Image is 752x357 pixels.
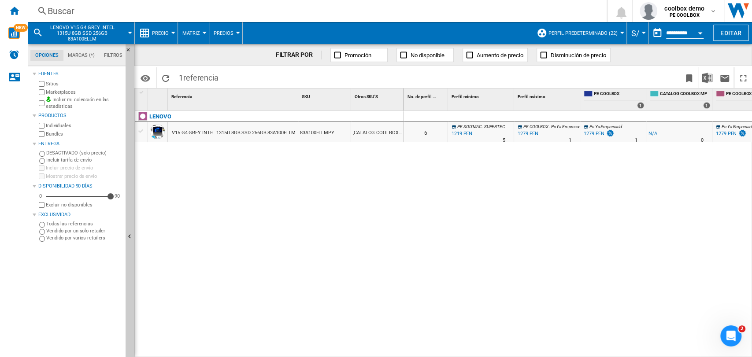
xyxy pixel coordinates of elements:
[648,129,657,138] div: N/A
[39,81,44,87] input: Sitios
[396,48,454,62] button: No disponible
[720,325,741,346] iframe: Intercom live chat
[637,102,644,109] div: 1 offers sold by PE COOLBOX
[47,22,126,44] button: LENOVO V15 G4 GREY INTEL 1315U 8GB SSD 256GB 83A100ELLM
[640,2,657,20] img: profile.jpg
[669,12,699,18] b: PE COOLBOX
[631,29,639,38] span: S/
[63,50,100,61] md-tab-item: Marcas (*)
[170,88,298,102] div: Sort None
[734,67,752,88] button: Maximizar
[518,94,545,99] span: Perfil máximo
[450,88,514,102] div: Sort None
[631,22,644,44] button: S/
[46,96,51,102] img: mysite-bg-18x18.png
[584,131,604,136] div: 1279 PEN
[46,165,122,171] label: Incluir precio de envío
[406,88,448,102] div: No. de perfil Sort None
[549,124,584,129] span: : Pc Ya Empresarial
[39,165,44,171] input: Incluir precio de envío
[476,52,523,59] span: Aumento de precio
[300,88,351,102] div: SKU Sort None
[46,150,122,156] label: DESACTIVADO (solo precio)
[537,22,622,44] div: Perfil predeterminado (22)
[37,193,44,199] div: 0
[300,88,351,102] div: Sort None
[548,30,618,36] span: Perfil predeterminado (22)
[404,122,448,142] div: 6
[39,123,44,129] input: Individuales
[703,102,710,109] div: 1 offers sold by CATALOG COOLBOX MP
[582,88,646,110] div: PE COOLBOX 1 offers sold by PE COOLBOX
[738,129,747,137] img: promotionV3.png
[344,52,371,59] span: Promoción
[39,158,45,164] input: Incluir tarifa de envío
[738,325,745,332] span: 2
[46,228,122,234] label: Vendido por un solo retailer
[46,122,122,129] label: Individuales
[126,44,136,60] button: Ocultar
[46,221,122,227] label: Todas las referencias
[47,25,118,42] span: LENOVO V15 G4 GREY INTEL 1315U 8GB SSD 256GB 83A100ELLM
[660,91,710,98] span: CATALOG COOLBOX MP
[38,70,122,77] div: Fuentes
[627,22,648,44] md-menu: Currency
[503,136,505,145] div: Tiempo de entrega : 5 días
[606,129,615,137] img: promotionV3.png
[9,49,19,60] img: alerts-logo.svg
[46,96,122,110] label: Incluir mi colección en las estadísticas
[516,129,538,138] div: Última actualización : domingo, 5 de octubre de 2025 23:29
[698,67,716,88] button: Descargar en Excel
[664,4,704,13] span: coolbox demo
[407,94,432,99] span: No. de perfil
[172,123,296,143] div: V15 G4 GREY INTEL 1315U 8GB SSD 256GB 83A100ELLM
[715,129,747,138] div: 1279 PEN
[46,89,122,96] label: Marketplaces
[137,70,154,86] button: Opciones
[38,112,122,119] div: Productos
[39,222,45,228] input: Todas las referencias
[594,91,644,98] span: PE COOLBOX
[99,50,127,61] md-tab-item: Filtros
[214,22,238,44] button: Precios
[302,94,310,99] span: SKU
[39,229,45,235] input: Vendido por un solo retailer
[355,94,378,99] span: Otros SKU'S
[450,129,472,138] div: Última actualización : lunes, 6 de octubre de 2025 1:24
[46,202,122,208] label: Excluir no disponibles
[182,30,200,36] span: Matriz
[171,94,192,99] span: Referencia
[38,183,122,190] div: Disponibilidad 90 Días
[701,136,704,145] div: Tiempo de entrega : 0 día
[39,202,44,208] input: Mostrar precio de envío
[46,192,111,201] md-slider: Disponibilidad
[150,88,167,102] div: Sort None
[516,88,580,102] div: Sort None
[276,51,322,59] div: FILTRAR POR
[410,52,444,59] span: No disponible
[648,24,666,42] button: md-calendar
[450,88,514,102] div: Perfil mínimo Sort None
[33,22,130,44] div: LENOVO V15 G4 GREY INTEL 1315U 8GB SSD 256GB 83A100ELLM
[152,30,169,36] span: Precio
[482,124,505,129] span: : SUPERTEC
[569,136,571,145] div: Tiempo de entrega : 1 día
[298,122,351,142] div: 83A100ELLMPY
[39,151,45,157] input: DESACTIVADO (solo precio)
[550,52,606,59] span: Disminución de precio
[537,48,611,62] button: Disminución de precio
[214,30,233,36] span: Precios
[692,24,708,40] button: Open calendar
[39,89,44,95] input: Marketplaces
[182,22,204,44] button: Matriz
[112,193,122,199] div: 90
[716,67,733,88] button: Enviar este reporte por correo electrónico
[330,48,388,62] button: Promoción
[149,111,171,122] div: Haga clic para filtrar por esa marca
[457,124,482,129] span: PE SODIMAC
[174,67,223,86] span: 1
[46,235,122,241] label: Vendido por varios retailers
